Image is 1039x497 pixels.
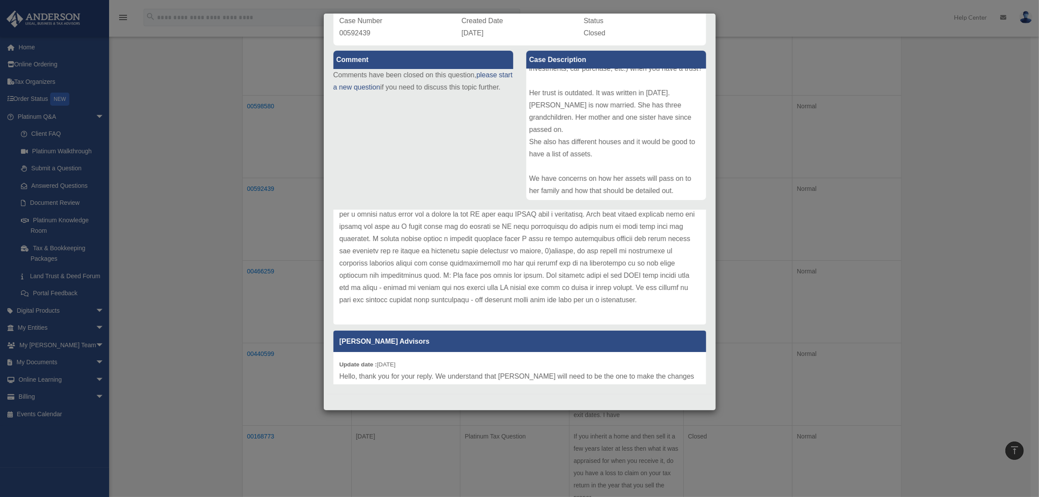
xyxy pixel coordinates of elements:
[339,370,700,493] p: Hello, thank you for your reply. We understand that [PERSON_NAME] will need to be the one to make...
[462,29,483,37] span: [DATE]
[339,361,396,368] small: [DATE]
[333,331,706,352] p: [PERSON_NAME] Advisors
[584,17,604,24] span: Status
[333,51,513,69] label: Comment
[339,361,377,368] b: Update date :
[584,29,606,37] span: Closed
[333,69,513,93] p: Comments have been closed on this question, if you need to discuss this topic further.
[333,71,513,91] a: please start a new question
[339,17,383,24] span: Case Number
[526,51,706,69] label: Case Description
[526,69,706,200] div: I attached my mom's trust prior to her new marriage. I had a few questions. 1). Should all assets...
[339,29,370,37] span: 00592439
[462,17,503,24] span: Created Date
